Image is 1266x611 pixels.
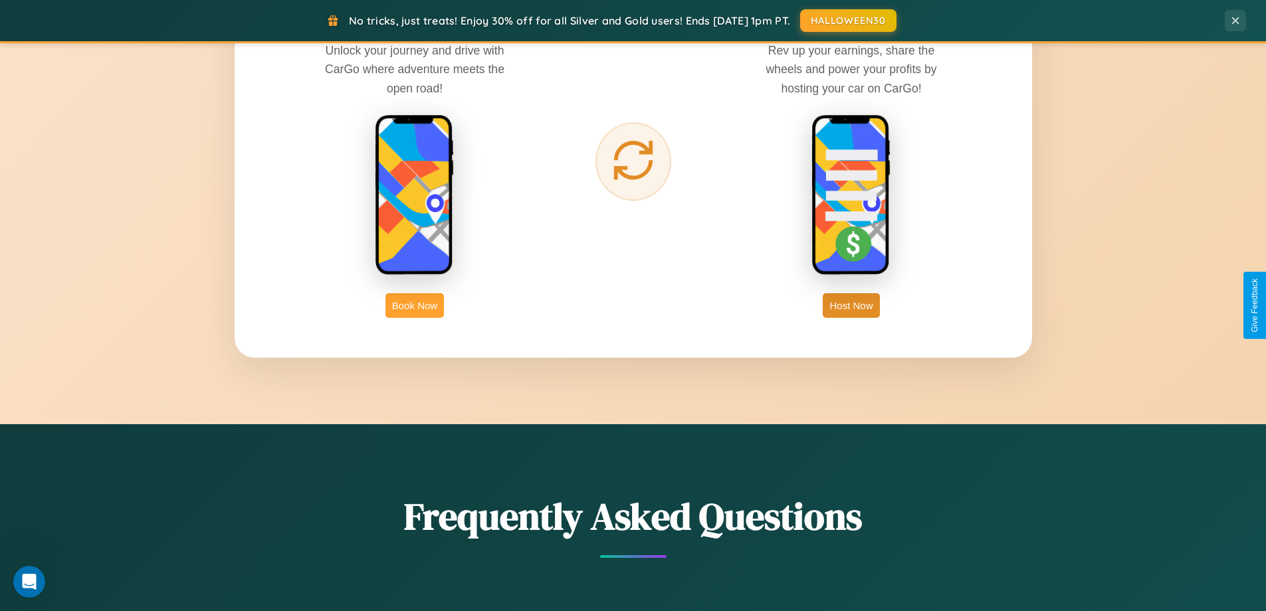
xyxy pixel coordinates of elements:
span: No tricks, just treats! Enjoy 30% off for all Silver and Gold users! Ends [DATE] 1pm PT. [349,14,790,27]
img: rent phone [375,114,455,277]
img: host phone [811,114,891,277]
div: Give Feedback [1250,279,1259,332]
button: HALLOWEEN30 [800,9,897,32]
iframe: Intercom live chat [13,566,45,598]
button: Host Now [823,293,879,318]
h2: Frequently Asked Questions [235,491,1032,542]
p: Unlock your journey and drive with CarGo where adventure meets the open road! [315,41,514,97]
p: Rev up your earnings, share the wheels and power your profits by hosting your car on CarGo! [752,41,951,97]
button: Book Now [385,293,444,318]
